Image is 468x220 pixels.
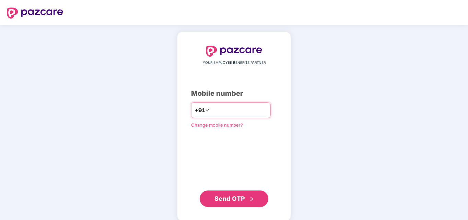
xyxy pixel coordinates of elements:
[206,46,262,57] img: logo
[214,195,245,202] span: Send OTP
[203,60,266,66] span: YOUR EMPLOYEE BENEFITS PARTNER
[200,190,268,207] button: Send OTPdouble-right
[191,122,243,128] a: Change mobile number?
[7,8,63,19] img: logo
[249,197,254,201] span: double-right
[195,106,205,115] span: +91
[191,88,277,99] div: Mobile number
[205,108,209,112] span: down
